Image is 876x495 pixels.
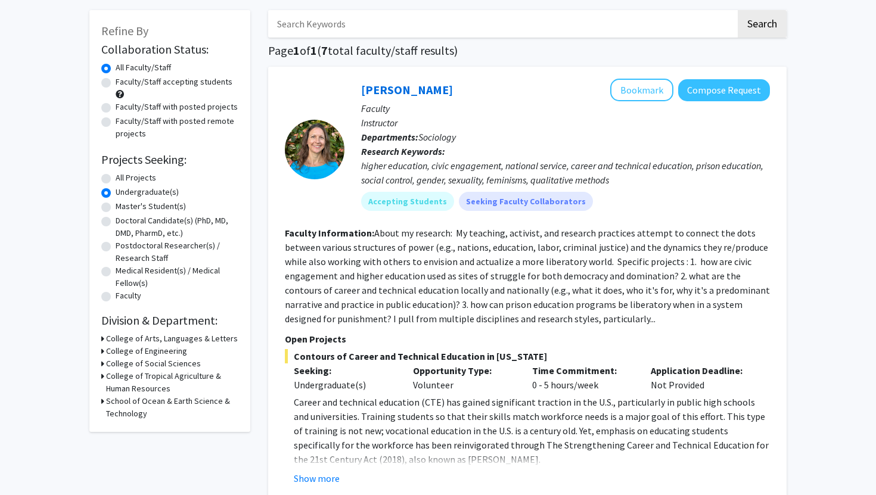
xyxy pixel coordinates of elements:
[361,82,453,97] a: [PERSON_NAME]
[459,192,593,211] mat-chip: Seeking Faculty Collaborators
[9,441,51,486] iframe: Chat
[106,357,201,370] h3: College of Social Sciences
[101,313,238,328] h2: Division & Department:
[294,378,395,392] div: Undergraduate(s)
[523,363,642,392] div: 0 - 5 hours/week
[285,349,770,363] span: Contours of Career and Technical Education in [US_STATE]
[116,76,232,88] label: Faculty/Staff accepting students
[116,289,141,302] label: Faculty
[101,152,238,167] h2: Projects Seeking:
[738,10,787,38] button: Search
[116,264,238,289] label: Medical Resident(s) / Medical Fellow(s)
[294,395,770,466] p: Career and technical education (CTE) has gained significant traction in the U.S., particularly in...
[610,79,673,101] button: Add Colleen Rost-Banik to Bookmarks
[418,131,456,143] span: Sociology
[285,332,770,346] p: Open Projects
[116,186,179,198] label: Undergraduate(s)
[361,116,770,130] p: Instructor
[116,172,156,184] label: All Projects
[642,363,761,392] div: Not Provided
[116,200,186,213] label: Master's Student(s)
[321,43,328,58] span: 7
[116,214,238,239] label: Doctoral Candidate(s) (PhD, MD, DMD, PharmD, etc.)
[651,363,752,378] p: Application Deadline:
[361,158,770,187] div: higher education, civic engagement, national service, career and technical education, prison educ...
[101,42,238,57] h2: Collaboration Status:
[116,101,238,113] label: Faculty/Staff with posted projects
[404,363,523,392] div: Volunteer
[116,115,238,140] label: Faculty/Staff with posted remote projects
[413,363,514,378] p: Opportunity Type:
[268,10,736,38] input: Search Keywords
[106,332,238,345] h3: College of Arts, Languages & Letters
[532,363,633,378] p: Time Commitment:
[106,370,238,395] h3: College of Tropical Agriculture & Human Resources
[106,345,187,357] h3: College of Engineering
[268,43,787,58] h1: Page of ( total faculty/staff results)
[361,192,454,211] mat-chip: Accepting Students
[293,43,300,58] span: 1
[361,145,445,157] b: Research Keywords:
[678,79,770,101] button: Compose Request to Colleen Rost-Banik
[285,227,770,325] fg-read-more: About my research: My teaching, activist, and research practices attempt to connect the dots betw...
[101,23,148,38] span: Refine By
[294,363,395,378] p: Seeking:
[116,61,171,74] label: All Faculty/Staff
[285,227,374,239] b: Faculty Information:
[294,471,340,485] button: Show more
[106,395,238,420] h3: School of Ocean & Earth Science & Technology
[361,131,418,143] b: Departments:
[116,239,238,264] label: Postdoctoral Researcher(s) / Research Staff
[361,101,770,116] p: Faculty
[310,43,317,58] span: 1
